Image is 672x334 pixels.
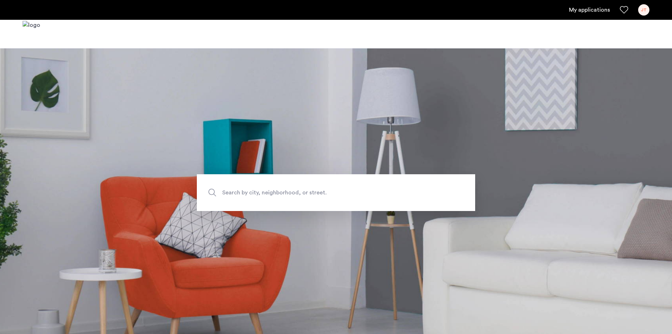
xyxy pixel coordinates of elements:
[23,21,40,47] img: logo
[569,6,610,14] a: My application
[23,21,40,47] a: Cazamio logo
[197,174,475,211] input: Apartment Search
[638,4,649,16] div: JT
[620,6,628,14] a: Favorites
[222,188,417,197] span: Search by city, neighborhood, or street.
